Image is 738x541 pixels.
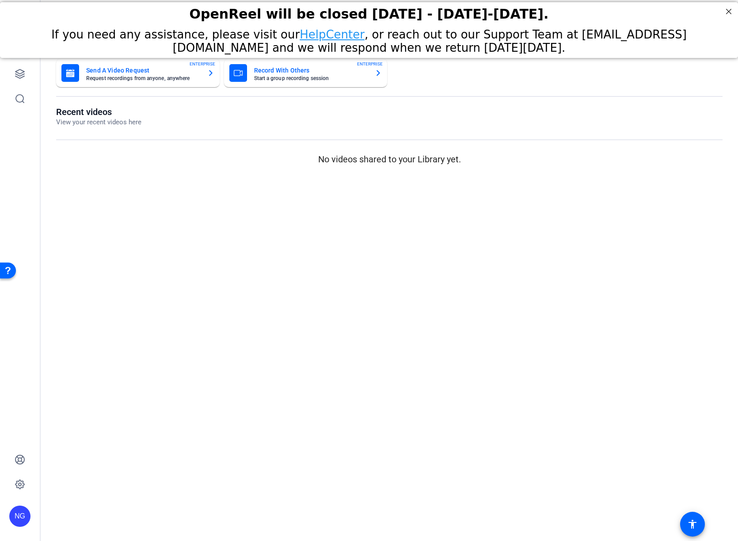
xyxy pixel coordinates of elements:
mat-card-title: Send A Video Request [86,65,200,76]
span: If you need any assistance, please visit our , or reach out to our Support Team at [EMAIL_ADDRESS... [51,26,687,52]
a: HelpCenter [300,26,365,39]
button: Send A Video RequestRequest recordings from anyone, anywhereENTERPRISE [56,59,220,87]
button: Record With OthersStart a group recording sessionENTERPRISE [224,59,388,87]
div: OpenReel will be closed [DATE] - [DATE]-[DATE]. [11,4,727,19]
h1: Recent videos [56,107,141,117]
mat-card-title: Record With Others [254,65,368,76]
mat-card-subtitle: Request recordings from anyone, anywhere [86,76,200,81]
p: View your recent videos here [56,117,141,127]
p: No videos shared to your Library yet. [56,153,723,166]
div: NG [9,506,30,527]
span: ENTERPRISE [190,61,215,67]
mat-icon: accessibility [687,519,698,529]
mat-card-subtitle: Start a group recording session [254,76,368,81]
span: ENTERPRISE [357,61,383,67]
